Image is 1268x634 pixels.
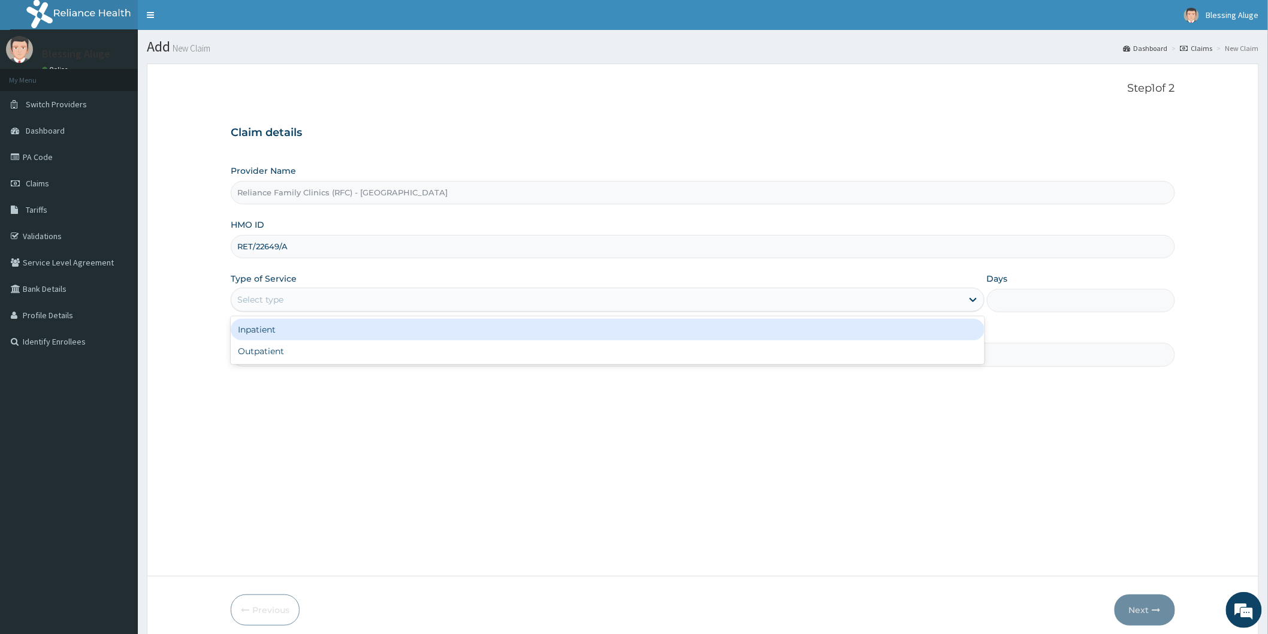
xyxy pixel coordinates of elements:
label: Days [987,273,1008,285]
span: Dashboard [26,125,65,136]
a: Dashboard [1124,43,1168,53]
div: Chat with us now [62,67,201,83]
p: Step 1 of 2 [231,82,1175,95]
label: HMO ID [231,219,264,231]
div: Minimize live chat window [197,6,225,35]
img: User Image [1184,8,1199,23]
input: Enter HMO ID [231,235,1175,258]
span: Tariffs [26,204,47,215]
img: User Image [6,36,33,63]
span: Switch Providers [26,99,87,110]
span: Blessing Aluge [1206,10,1259,20]
label: Type of Service [231,273,297,285]
div: Outpatient [231,340,985,362]
span: We're online! [70,151,165,272]
small: New Claim [170,44,210,53]
textarea: Type your message and hit 'Enter' [6,327,228,369]
img: d_794563401_company_1708531726252_794563401 [22,60,49,90]
a: Online [42,65,71,74]
a: Claims [1181,43,1213,53]
li: New Claim [1214,43,1259,53]
p: Blessing Aluge [42,49,110,59]
h3: Claim details [231,126,1175,140]
button: Next [1115,594,1175,626]
h1: Add [147,39,1259,55]
div: Inpatient [231,319,985,340]
button: Previous [231,594,300,626]
label: Provider Name [231,165,296,177]
span: Claims [26,178,49,189]
div: Select type [237,294,283,306]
